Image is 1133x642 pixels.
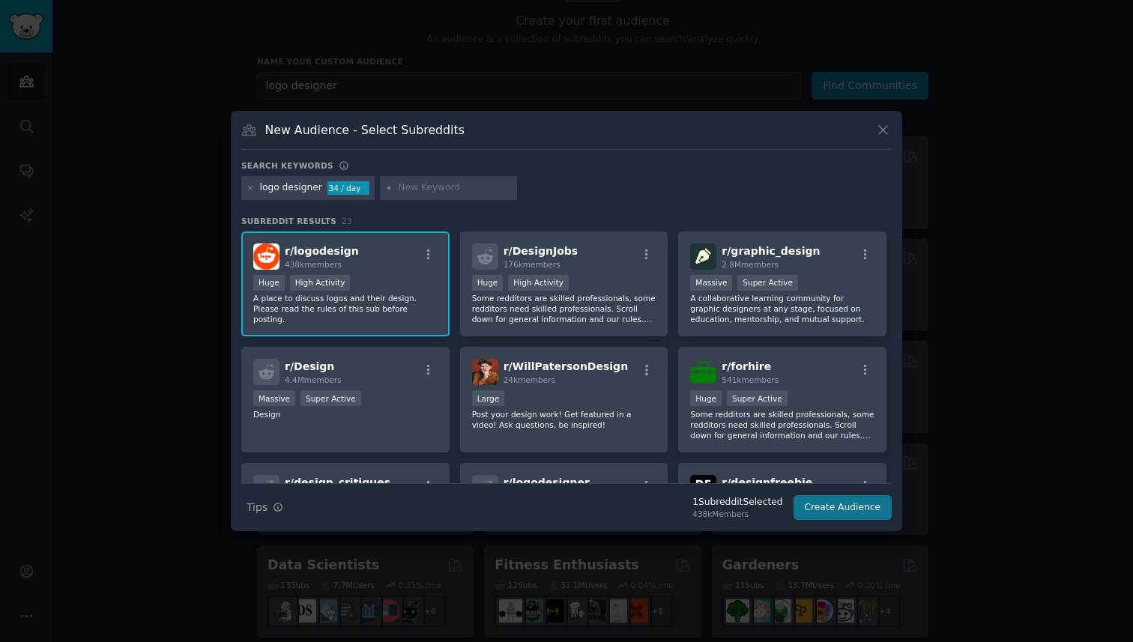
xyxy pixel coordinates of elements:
[241,160,333,171] h3: Search keywords
[253,243,280,270] img: logodesign
[794,495,892,521] button: Create Audience
[722,245,820,257] span: r/ graphic_design
[504,245,578,257] span: r/ DesignJobs
[692,509,782,519] div: 438k Members
[241,216,336,226] span: Subreddit Results
[472,359,498,385] img: WillPatersonDesign
[253,293,438,324] p: A place to discuss logos and their design. Please read the rules of this sub before posting.
[472,293,656,324] p: Some redditors are skilled professionals, some redditors need skilled professionals. Scroll down ...
[690,359,716,385] img: forhire
[472,390,505,406] div: Large
[690,409,874,440] p: Some redditors are skilled professionals, some redditors need skilled professionals. Scroll down ...
[285,260,342,269] span: 438k members
[253,390,295,406] div: Massive
[504,375,555,384] span: 24k members
[398,181,512,195] input: New Keyword
[690,475,716,501] img: designfreebie
[692,496,782,509] div: 1 Subreddit Selected
[472,409,656,430] p: Post your design work! Get featured in a video! Ask questions, be inspired!
[253,275,285,291] div: Huge
[508,275,569,291] div: High Activity
[342,216,352,225] span: 23
[327,181,369,195] div: 34 / day
[722,260,779,269] span: 2.8M members
[727,390,788,406] div: Super Active
[285,476,390,488] span: r/ design_critiques
[265,122,465,138] h3: New Audience - Select Subreddits
[260,181,322,195] div: logo designer
[472,275,504,291] div: Huge
[241,494,288,521] button: Tips
[722,476,812,488] span: r/ designfreebie
[285,375,342,384] span: 4.4M members
[722,375,779,384] span: 541k members
[737,275,798,291] div: Super Active
[690,390,722,406] div: Huge
[285,360,334,372] span: r/ Design
[722,360,771,372] span: r/ forhire
[300,390,361,406] div: Super Active
[690,275,732,291] div: Massive
[690,293,874,324] p: A collaborative learning community for graphic designers at any stage, focused on education, ment...
[253,409,438,420] p: Design
[504,260,561,269] span: 176k members
[504,360,628,372] span: r/ WillPatersonDesign
[285,245,359,257] span: r/ logodesign
[247,500,268,515] span: Tips
[290,275,351,291] div: High Activity
[504,476,590,488] span: r/ logodesigner
[690,243,716,270] img: graphic_design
